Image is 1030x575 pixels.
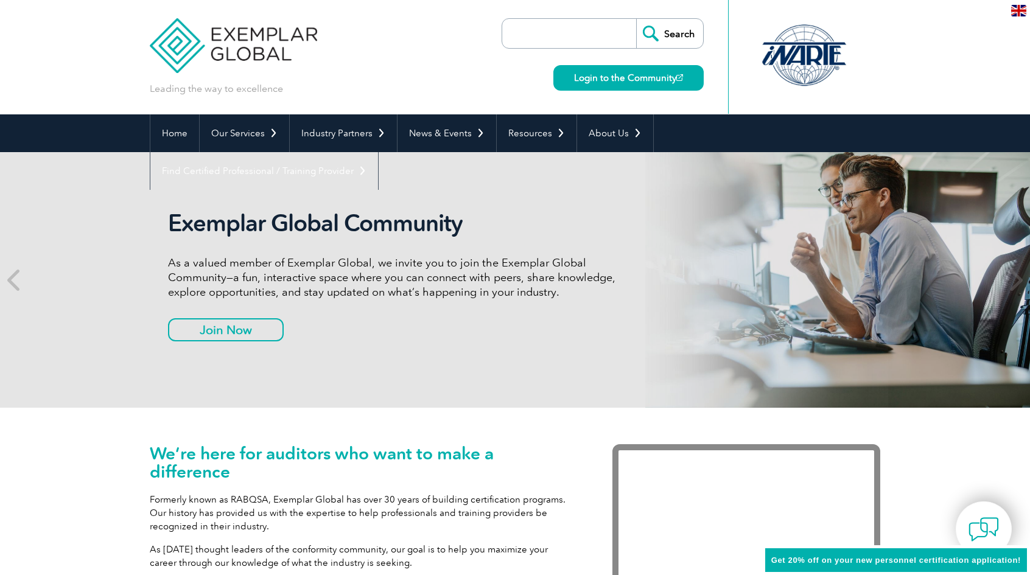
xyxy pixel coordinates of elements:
a: Industry Partners [290,114,397,152]
a: Join Now [168,318,284,341]
a: About Us [577,114,653,152]
a: Our Services [200,114,289,152]
a: News & Events [398,114,496,152]
a: Home [150,114,199,152]
p: Formerly known as RABQSA, Exemplar Global has over 30 years of building certification programs. O... [150,493,576,533]
img: open_square.png [676,74,683,81]
a: Resources [497,114,576,152]
p: Leading the way to excellence [150,82,283,96]
img: en [1011,5,1026,16]
a: Login to the Community [553,65,704,91]
span: Get 20% off on your new personnel certification application! [771,556,1021,565]
h2: Exemplar Global Community [168,209,625,237]
input: Search [636,19,703,48]
img: contact-chat.png [969,514,999,545]
p: As [DATE] thought leaders of the conformity community, our goal is to help you maximize your care... [150,543,576,570]
p: As a valued member of Exemplar Global, we invite you to join the Exemplar Global Community—a fun,... [168,256,625,299]
a: Find Certified Professional / Training Provider [150,152,378,190]
h1: We’re here for auditors who want to make a difference [150,444,576,481]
